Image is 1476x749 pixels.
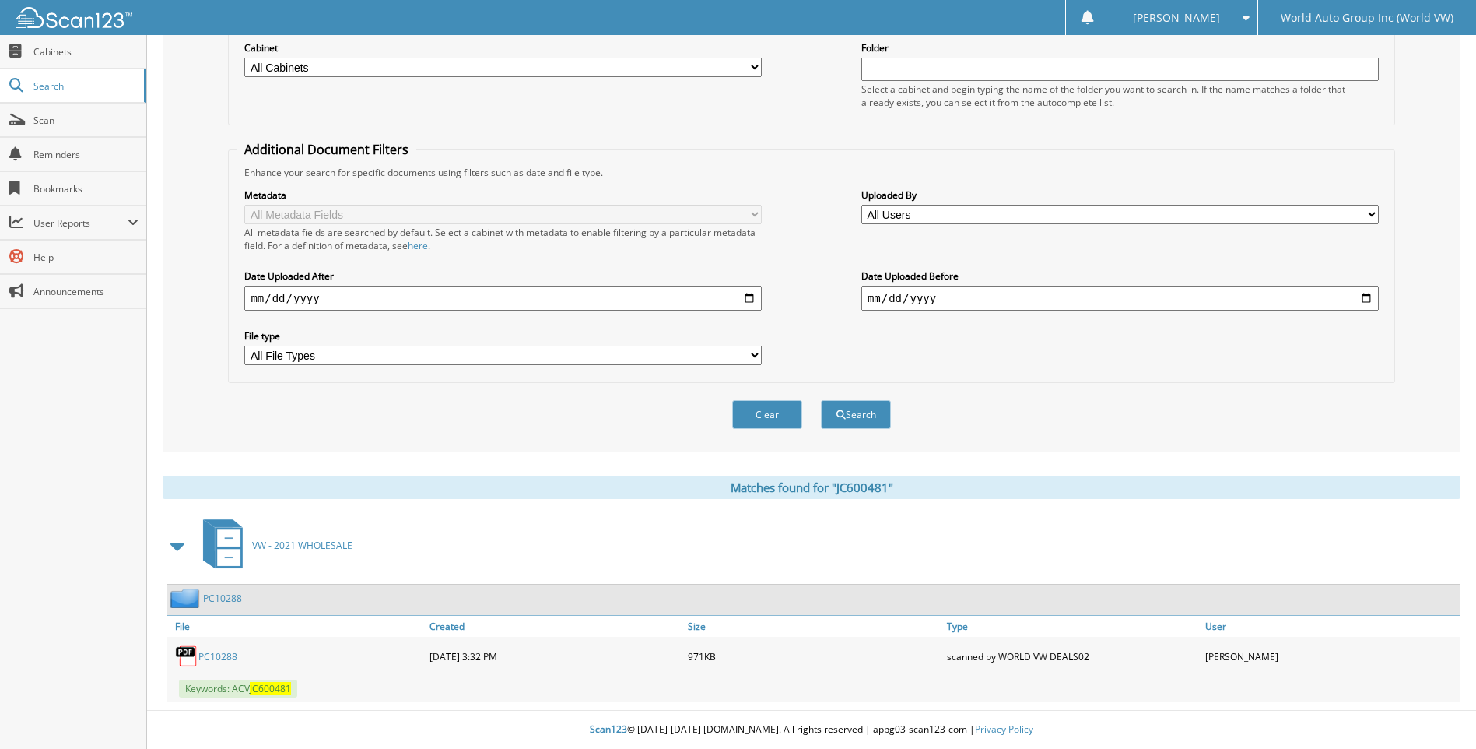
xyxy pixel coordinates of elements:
legend: Additional Document Filters [237,141,416,158]
span: [PERSON_NAME] [1133,13,1220,23]
span: Keywords: ACV [179,680,297,698]
span: JC600481 [250,682,291,695]
div: © [DATE]-[DATE] [DOMAIN_NAME]. All rights reserved | appg03-scan123-com | [147,711,1476,749]
img: folder2.png [170,589,203,608]
button: Clear [732,400,802,429]
label: File type [244,329,762,343]
label: Date Uploaded Before [861,269,1379,283]
div: Matches found for "JC600481" [163,476,1460,499]
a: here [408,239,428,252]
div: Enhance your search for specific documents using filters such as date and file type. [237,166,1386,179]
label: Folder [861,41,1379,55]
span: Bookmarks [33,182,138,195]
a: VW - 2021 WHOLESALE [194,515,352,576]
span: Reminders [33,148,138,161]
img: scan123-logo-white.svg [16,7,132,28]
button: Search [821,400,891,429]
a: PC10288 [203,592,242,605]
span: User Reports [33,216,128,230]
a: File [167,616,426,637]
span: Scan123 [590,723,627,736]
a: Size [684,616,942,637]
a: Type [943,616,1201,637]
label: Cabinet [244,41,762,55]
label: Uploaded By [861,188,1379,202]
span: Announcements [33,285,138,298]
label: Date Uploaded After [244,269,762,283]
span: Help [33,251,138,264]
div: [PERSON_NAME] [1201,641,1460,672]
span: World Auto Group Inc (World VW) [1281,13,1453,23]
img: PDF.png [175,645,198,668]
label: Metadata [244,188,762,202]
iframe: Chat Widget [1398,674,1476,749]
a: User [1201,616,1460,637]
a: Privacy Policy [975,723,1033,736]
div: Select a cabinet and begin typing the name of the folder you want to search in. If the name match... [861,83,1379,109]
div: [DATE] 3:32 PM [426,641,684,672]
div: 971KB [684,641,942,672]
a: Created [426,616,684,637]
span: VW - 2021 WHOLESALE [252,539,352,552]
a: PC10288 [198,650,237,663]
span: Cabinets [33,45,138,58]
span: Search [33,79,136,93]
input: end [861,286,1379,311]
div: scanned by WORLD VW DEALS02 [943,641,1201,672]
input: start [244,286,762,311]
span: Scan [33,114,138,127]
div: All metadata fields are searched by default. Select a cabinet with metadata to enable filtering b... [244,226,762,252]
